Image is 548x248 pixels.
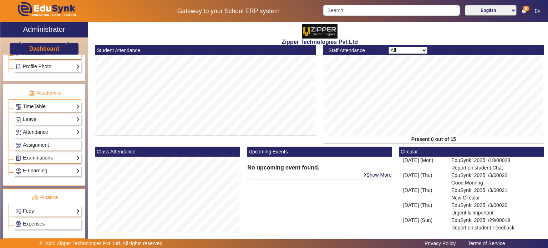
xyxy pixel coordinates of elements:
mat-card-header: Upcoming Events [247,147,392,157]
div: [DATE] (Mon) [399,157,447,172]
p: Finance [9,194,81,201]
img: Assignments.png [16,143,21,148]
img: Payroll.png [16,221,21,227]
p: Good Morning [451,179,540,187]
a: Show More [363,172,392,178]
span: Promotion [23,51,46,56]
span: Assignment [23,142,49,148]
a: Terms of Service [464,239,508,248]
span: 9 [523,6,529,11]
h6: No upcoming event found. [247,164,392,171]
img: academic.png [29,90,35,96]
span: Expenses [23,221,45,227]
a: Show More [515,232,544,238]
a: Administrator [0,22,88,37]
p: Report on student Feedback [451,224,540,232]
h3: Dashboard [29,45,59,52]
a: Dashboard [29,45,60,52]
div: Present 0 out of 15 [323,136,544,143]
input: Search [323,5,460,16]
div: EduSynk_2025_/3/00020 [447,202,544,217]
div: EduSynk_2025_/29/00019 [447,217,544,232]
p: © 2025 Zipper Technologies Pvt. Ltd. All rights reserved. [40,240,164,247]
div: Staff Attendance [325,47,385,54]
h5: Gateway to your School ERP system [141,7,316,15]
a: Privacy Policy [421,239,459,248]
h2: Administrator [23,25,65,34]
div: EduSynk_2025_/18/00023 [447,157,544,172]
mat-card-header: Circular [399,147,544,157]
mat-card-header: Student Attendance [95,45,316,55]
a: Assignment [15,141,80,149]
div: [DATE] (Thu) [399,202,447,217]
p: Report on student Chat [451,164,540,172]
h2: Zipper Technologies Pvt Ltd [92,39,548,45]
a: Expenses [15,220,80,228]
p: New Circular [451,194,540,202]
img: 36227e3f-cbf6-4043-b8fc-b5c5f2957d0a [302,24,338,39]
mat-card-header: Class Attendance [95,147,240,157]
p: Academics [9,89,81,97]
p: Urgent & Important [451,209,540,217]
img: finance.png [32,194,39,201]
div: [DATE] (Thu) [399,172,447,187]
div: EduSynk_2025_/3/00021 [447,187,544,202]
div: EduSynk_2025_/3/00022 [447,172,544,187]
div: [DATE] (Thu) [399,187,447,202]
div: [DATE] (Sun) [399,217,447,232]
